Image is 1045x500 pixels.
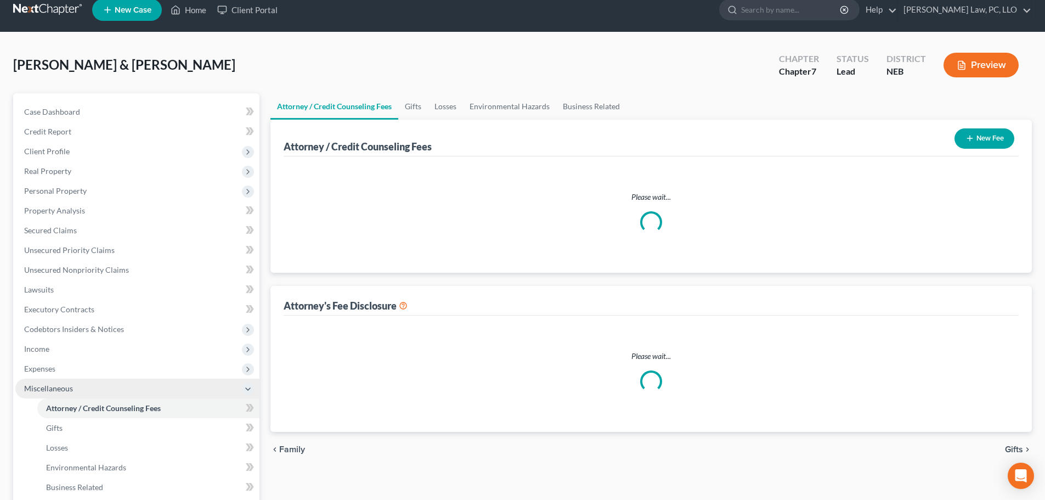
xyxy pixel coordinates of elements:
a: Losses [37,438,259,458]
a: Attorney / Credit Counseling Fees [270,93,398,120]
span: Income [24,344,49,353]
a: Environmental Hazards [37,458,259,477]
span: Lawsuits [24,285,54,294]
span: Gifts [1005,445,1023,454]
div: Attorney / Credit Counseling Fees [284,140,432,153]
a: Business Related [37,477,259,497]
a: Attorney / Credit Counseling Fees [37,398,259,418]
span: Family [279,445,305,454]
span: Unsecured Priority Claims [24,245,115,255]
button: New Fee [954,128,1014,149]
span: Real Property [24,166,71,176]
span: Losses [46,443,68,452]
div: Chapter [779,53,819,65]
a: Gifts [37,418,259,438]
span: Codebtors Insiders & Notices [24,324,124,334]
div: Chapter [779,65,819,78]
span: Business Related [46,482,103,492]
a: Business Related [556,93,626,120]
a: Gifts [398,93,428,120]
span: Attorney / Credit Counseling Fees [46,403,161,413]
button: Gifts chevron_right [1005,445,1032,454]
span: Secured Claims [24,226,77,235]
a: Secured Claims [15,221,259,240]
div: Open Intercom Messenger [1008,463,1034,489]
a: Credit Report [15,122,259,142]
div: NEB [886,65,926,78]
div: Lead [837,65,869,78]
p: Please wait... [292,192,1010,203]
span: Property Analysis [24,206,85,215]
span: Unsecured Nonpriority Claims [24,265,129,274]
p: Please wait... [292,351,1010,362]
a: Unsecured Priority Claims [15,240,259,260]
a: Case Dashboard [15,102,259,122]
a: Executory Contracts [15,300,259,319]
button: Preview [944,53,1019,77]
a: Lawsuits [15,280,259,300]
span: Client Profile [24,147,70,156]
span: Expenses [24,364,55,373]
span: Case Dashboard [24,107,80,116]
a: Environmental Hazards [463,93,556,120]
i: chevron_right [1023,445,1032,454]
span: New Case [115,6,151,14]
a: Losses [428,93,463,120]
div: Attorney's Fee Disclosure [284,299,408,312]
span: Executory Contracts [24,305,94,314]
a: Property Analysis [15,201,259,221]
div: Status [837,53,869,65]
button: chevron_left Family [270,445,305,454]
i: chevron_left [270,445,279,454]
span: 7 [811,66,816,76]
span: Personal Property [24,186,87,195]
span: Gifts [46,423,63,432]
span: Environmental Hazards [46,463,126,472]
span: Miscellaneous [24,384,73,393]
span: [PERSON_NAME] & [PERSON_NAME] [13,57,235,72]
span: Credit Report [24,127,71,136]
a: Unsecured Nonpriority Claims [15,260,259,280]
div: District [886,53,926,65]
